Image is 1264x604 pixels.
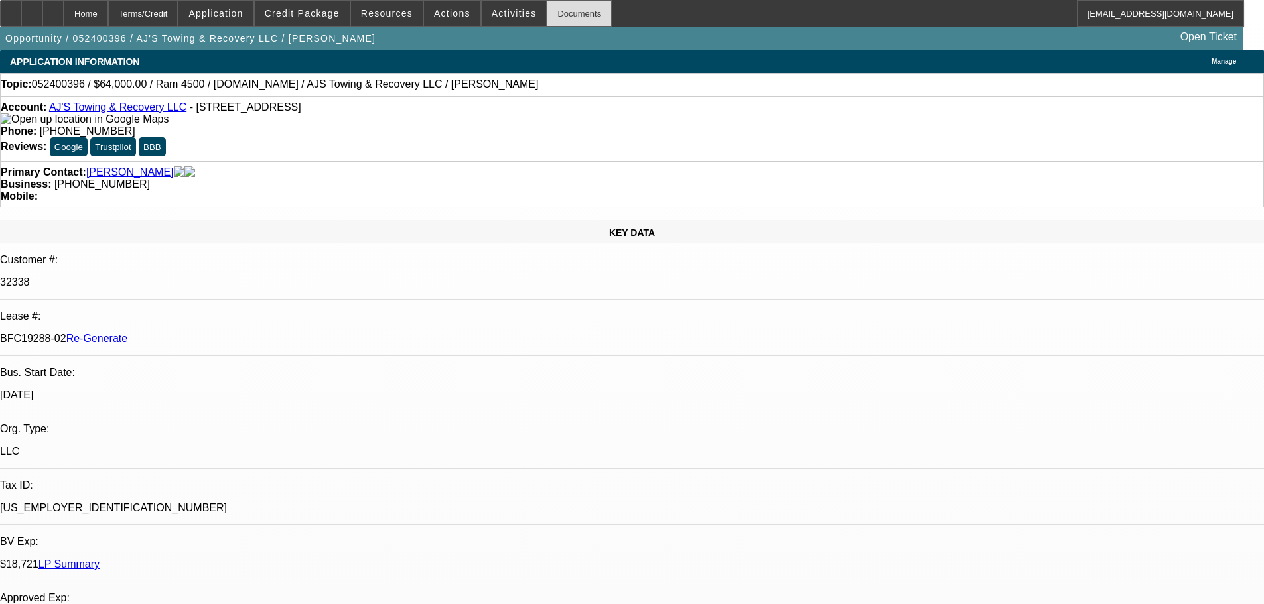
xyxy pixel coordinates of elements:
[54,178,150,190] span: [PHONE_NUMBER]
[1212,58,1236,65] span: Manage
[1,113,169,125] img: Open up location in Google Maps
[188,8,243,19] span: Application
[482,1,547,26] button: Activities
[361,8,413,19] span: Resources
[90,137,135,156] button: Trustpilot
[1,190,38,202] strong: Mobile:
[10,56,139,67] span: APPLICATION INFORMATION
[1175,26,1242,48] a: Open Ticket
[49,101,186,113] a: AJ'S Towing & Recovery LLC
[86,166,174,178] a: [PERSON_NAME]
[609,227,655,238] span: KEY DATA
[351,1,423,26] button: Resources
[1,78,32,90] strong: Topic:
[434,8,470,19] span: Actions
[5,33,376,44] span: Opportunity / 052400396 / AJ'S Towing & Recovery LLC / [PERSON_NAME]
[50,137,88,156] button: Google
[424,1,480,26] button: Actions
[1,113,169,125] a: View Google Maps
[184,166,195,178] img: linkedin-icon.png
[139,137,166,156] button: BBB
[1,125,36,137] strong: Phone:
[190,101,301,113] span: - [STREET_ADDRESS]
[1,101,46,113] strong: Account:
[66,333,128,344] a: Re-Generate
[265,8,340,19] span: Credit Package
[32,78,539,90] span: 052400396 / $64,000.00 / Ram 4500 / [DOMAIN_NAME] / AJS Towing & Recovery LLC / [PERSON_NAME]
[1,178,51,190] strong: Business:
[492,8,537,19] span: Activities
[1,141,46,152] strong: Reviews:
[255,1,350,26] button: Credit Package
[174,166,184,178] img: facebook-icon.png
[40,125,135,137] span: [PHONE_NUMBER]
[38,558,100,570] a: LP Summary
[1,166,86,178] strong: Primary Contact:
[178,1,253,26] button: Application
